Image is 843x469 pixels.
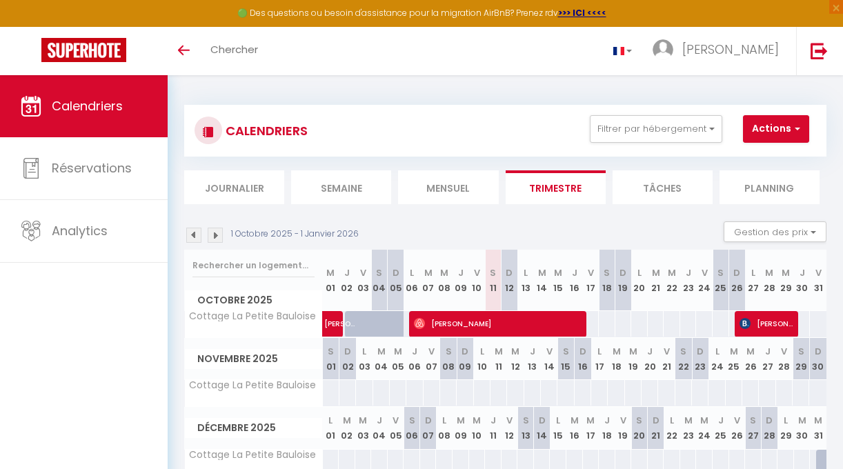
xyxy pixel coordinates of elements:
abbr: V [664,345,670,358]
abbr: S [680,345,686,358]
abbr: M [473,414,481,427]
abbr: J [490,414,496,427]
th: 10 [469,250,486,311]
th: 01 [323,338,339,380]
th: 06 [404,250,420,311]
th: 27 [759,338,775,380]
li: Trimestre [506,170,606,204]
span: Cottage La Petite Bauloise [187,380,316,390]
span: Analytics [52,222,108,239]
abbr: V [734,414,740,427]
span: Octobre 2025 [185,290,322,310]
span: Chercher [210,42,258,57]
abbr: D [539,414,546,427]
abbr: D [815,345,822,358]
th: 02 [339,250,355,311]
th: 24 [696,250,713,311]
th: 19 [615,250,632,311]
li: Mensuel [398,170,498,204]
th: 20 [642,338,658,380]
abbr: J [718,414,724,427]
th: 08 [436,250,453,311]
th: 24 [708,338,725,380]
abbr: M [798,414,806,427]
th: 30 [794,250,811,311]
th: 09 [453,250,469,311]
abbr: S [376,266,382,279]
abbr: M [668,266,676,279]
th: 03 [355,250,372,311]
img: logout [811,42,828,59]
th: 13 [524,338,541,380]
th: 26 [729,407,746,449]
abbr: V [393,414,399,427]
abbr: J [765,345,771,358]
th: 16 [566,407,583,449]
abbr: M [538,266,546,279]
span: Décembre 2025 [185,418,322,438]
th: 28 [762,250,778,311]
abbr: D [344,345,351,358]
span: Novembre 2025 [185,349,322,369]
abbr: M [495,345,503,358]
abbr: S [563,345,569,358]
th: 11 [490,338,507,380]
th: 14 [541,338,557,380]
p: 1 Octobre 2025 - 1 Janvier 2026 [231,228,359,241]
button: Actions [743,115,809,143]
th: 02 [339,338,356,380]
th: 18 [608,338,624,380]
th: 04 [371,250,388,311]
abbr: J [686,266,691,279]
abbr: J [800,266,805,279]
abbr: S [636,414,642,427]
span: [PERSON_NAME] [682,41,779,58]
abbr: L [442,414,446,427]
strong: >>> ICI <<<< [558,7,606,19]
th: 17 [591,338,608,380]
abbr: L [556,414,560,427]
abbr: M [511,345,519,358]
th: 03 [355,407,372,449]
th: 13 [517,407,534,449]
th: 27 [745,250,762,311]
abbr: M [782,266,790,279]
img: ... [653,39,673,60]
th: 05 [388,250,404,311]
th: 09 [457,338,473,380]
th: 14 [534,407,551,449]
th: 22 [675,338,692,380]
th: 16 [575,338,591,380]
th: 21 [658,338,675,380]
th: 26 [742,338,759,380]
abbr: V [506,414,513,427]
th: 21 [648,250,664,311]
th: 07 [420,407,437,449]
abbr: M [394,345,402,358]
abbr: L [637,266,642,279]
a: ... [PERSON_NAME] [642,27,796,75]
th: 27 [745,407,762,449]
th: 08 [436,407,453,449]
abbr: L [715,345,720,358]
th: 22 [664,407,680,449]
th: 20 [631,407,648,449]
th: 06 [406,338,423,380]
th: 28 [776,338,793,380]
li: Tâches [613,170,713,204]
th: 16 [566,250,583,311]
abbr: V [360,266,366,279]
button: Filtrer par hébergement [590,115,722,143]
th: 08 [440,338,457,380]
th: 19 [615,407,632,449]
abbr: L [328,414,333,427]
abbr: D [579,345,586,358]
th: 17 [583,250,599,311]
th: 12 [507,338,524,380]
abbr: M [629,345,637,358]
th: 07 [424,338,440,380]
th: 12 [502,407,518,449]
th: 11 [485,407,502,449]
th: 31 [810,407,826,449]
abbr: M [700,414,708,427]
